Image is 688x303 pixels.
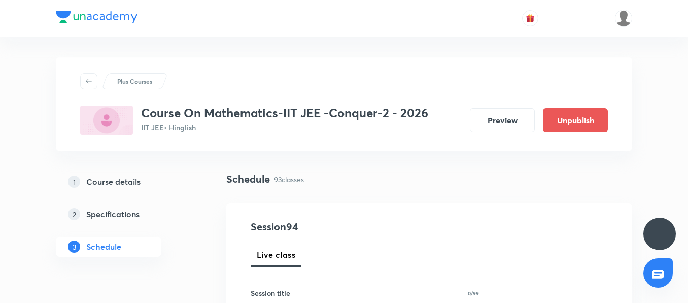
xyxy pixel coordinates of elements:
[56,11,137,23] img: Company Logo
[141,122,428,133] p: IIT JEE • Hinglish
[68,208,80,220] p: 2
[86,241,121,253] h5: Schedule
[615,10,632,27] img: Gopal Kumar
[468,291,479,296] p: 0/99
[141,106,428,120] h3: Course On Mathematics-IIT JEE -Conquer-2 - 2026
[86,208,140,220] h5: Specifications
[56,172,194,192] a: 1Course details
[56,204,194,224] a: 2Specifications
[80,106,133,135] img: B7A8F1A0-EC60-4E72-9281-DD09BEE5E173_plus.png
[522,10,538,26] button: avatar
[251,288,290,298] h6: Session title
[543,108,608,132] button: Unpublish
[470,108,535,132] button: Preview
[68,176,80,188] p: 1
[86,176,141,188] h5: Course details
[68,241,80,253] p: 3
[257,249,295,261] span: Live class
[117,77,152,86] p: Plus Courses
[526,14,535,23] img: avatar
[653,228,666,240] img: ttu
[274,174,304,185] p: 93 classes
[251,219,436,234] h4: Session 94
[226,172,270,187] h4: Schedule
[56,11,137,26] a: Company Logo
